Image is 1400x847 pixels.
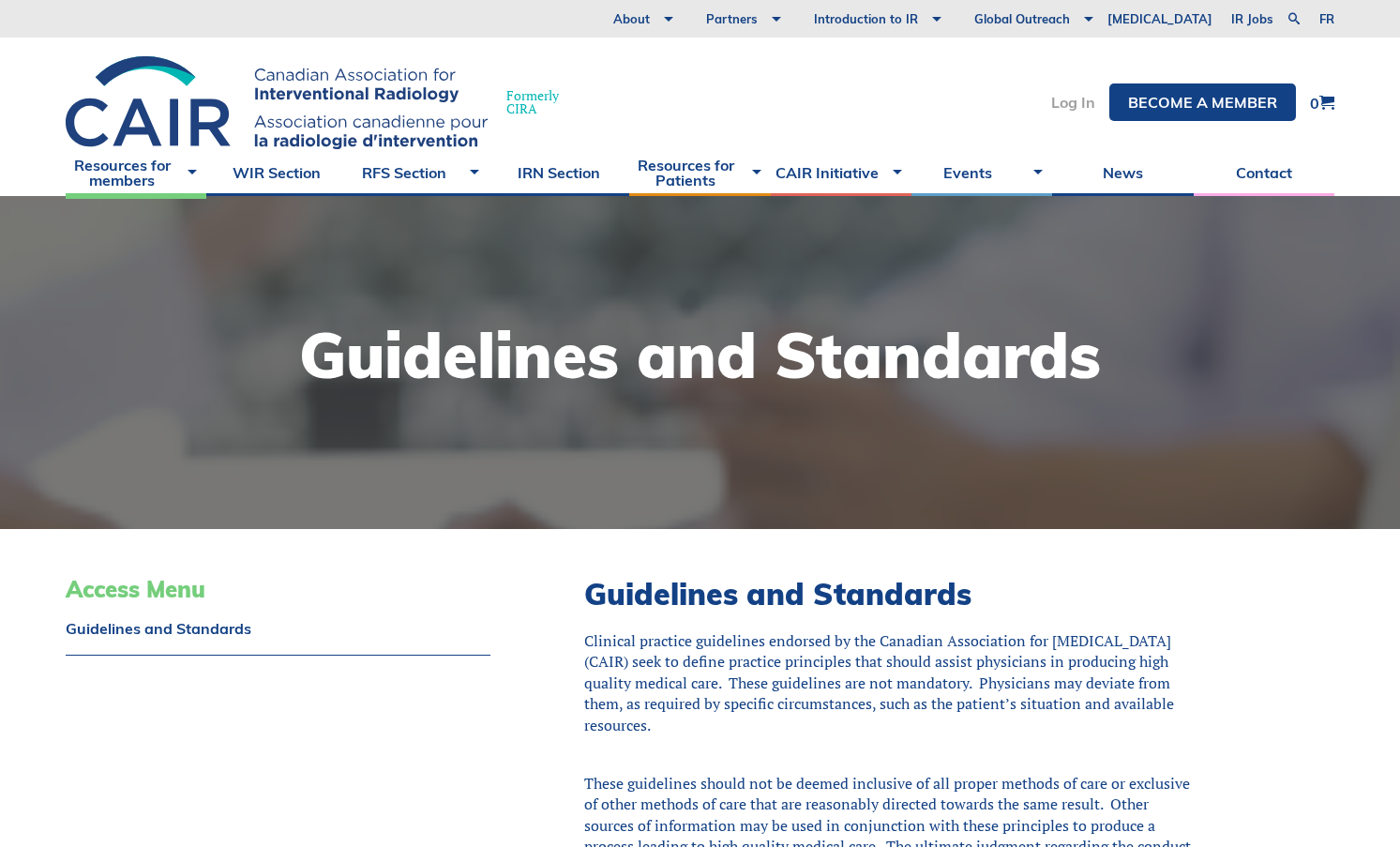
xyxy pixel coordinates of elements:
[66,621,490,636] a: Guidelines and Standards
[1194,149,1334,196] a: Contact
[348,149,489,196] a: RFS Section
[299,324,1101,386] h1: Guidelines and Standards
[584,630,1194,735] div: Clinical practice guidelines endorsed by the Canadian Association for [MEDICAL_DATA] (CAIR) seek ...
[206,149,347,196] a: WIR Section
[66,576,490,603] h3: Access Menu
[771,149,911,196] a: CAIR Initiative
[1109,83,1296,121] a: Become a member
[66,56,488,149] img: CIRA
[911,149,1052,196] a: Events
[584,576,1194,612] h2: Guidelines and Standards
[629,149,770,196] a: Resources for Patients
[489,149,629,196] a: IRN Section
[1051,95,1095,110] a: Log In
[66,56,578,149] a: FormerlyCIRA
[1319,13,1334,25] a: fr
[506,89,559,115] span: Formerly CIRA
[1310,95,1334,111] a: 0
[1052,149,1193,196] a: News
[66,149,206,196] a: Resources for members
